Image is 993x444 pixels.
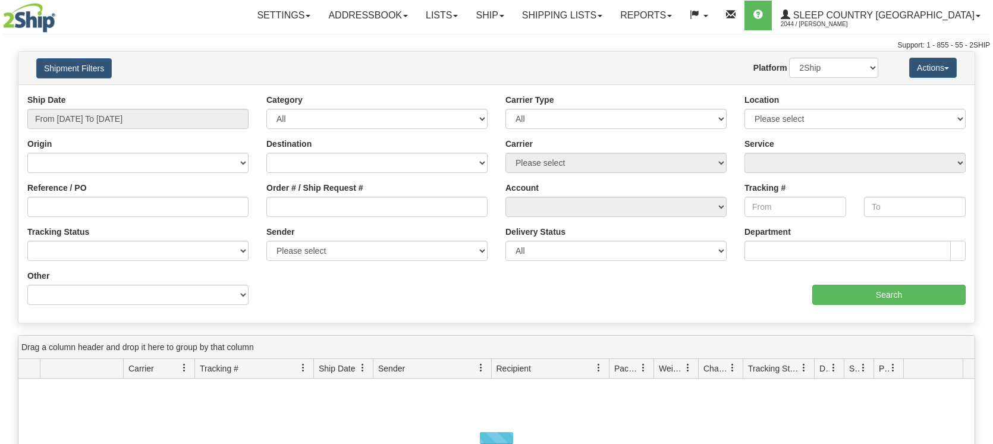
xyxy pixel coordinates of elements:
[293,358,313,378] a: Tracking # filter column settings
[36,58,112,78] button: Shipment Filters
[18,336,975,359] div: grid grouping header
[794,358,814,378] a: Tracking Status filter column settings
[781,18,870,30] span: 2044 / [PERSON_NAME]
[378,363,405,374] span: Sender
[128,363,154,374] span: Carrier
[744,226,791,238] label: Department
[864,197,966,217] input: To
[659,363,684,374] span: Weight
[966,161,992,282] iframe: chat widget
[505,182,539,194] label: Account
[703,363,728,374] span: Charge
[812,285,966,305] input: Search
[471,358,491,378] a: Sender filter column settings
[248,1,319,30] a: Settings
[849,363,859,374] span: Shipment Issues
[883,358,903,378] a: Pickup Status filter column settings
[27,226,89,238] label: Tracking Status
[722,358,743,378] a: Charge filter column settings
[744,94,779,106] label: Location
[748,363,800,374] span: Tracking Status
[266,138,312,150] label: Destination
[633,358,653,378] a: Packages filter column settings
[200,363,238,374] span: Tracking #
[417,1,467,30] a: Lists
[879,363,889,374] span: Pickup Status
[819,363,829,374] span: Delivery Status
[753,62,787,74] label: Platform
[505,94,554,106] label: Carrier Type
[824,358,844,378] a: Delivery Status filter column settings
[3,3,55,33] img: logo2044.jpg
[319,1,417,30] a: Addressbook
[27,270,49,282] label: Other
[614,363,639,374] span: Packages
[772,1,989,30] a: Sleep Country [GEOGRAPHIC_DATA] 2044 / [PERSON_NAME]
[174,358,194,378] a: Carrier filter column settings
[678,358,698,378] a: Weight filter column settings
[589,358,609,378] a: Recipient filter column settings
[505,138,533,150] label: Carrier
[266,226,294,238] label: Sender
[744,138,774,150] label: Service
[266,94,303,106] label: Category
[513,1,611,30] a: Shipping lists
[3,40,990,51] div: Support: 1 - 855 - 55 - 2SHIP
[319,363,355,374] span: Ship Date
[353,358,373,378] a: Ship Date filter column settings
[853,358,873,378] a: Shipment Issues filter column settings
[790,10,975,20] span: Sleep Country [GEOGRAPHIC_DATA]
[467,1,513,30] a: Ship
[496,363,531,374] span: Recipient
[611,1,681,30] a: Reports
[266,182,363,194] label: Order # / Ship Request #
[27,94,66,106] label: Ship Date
[909,58,957,78] button: Actions
[744,197,846,217] input: From
[27,182,87,194] label: Reference / PO
[505,226,565,238] label: Delivery Status
[744,182,785,194] label: Tracking #
[27,138,52,150] label: Origin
